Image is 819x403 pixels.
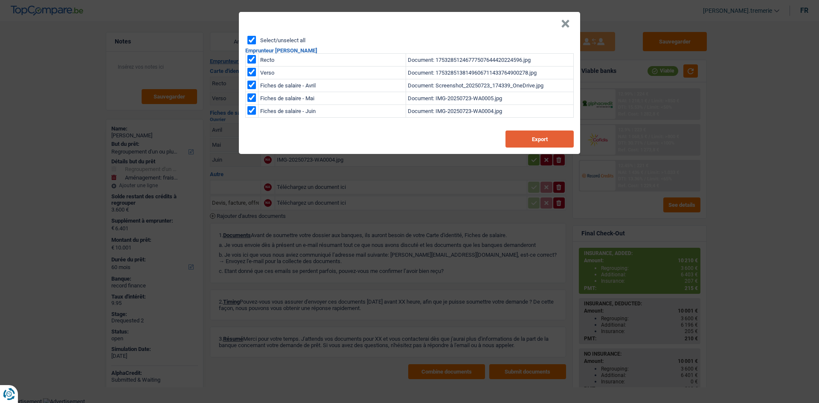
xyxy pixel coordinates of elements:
[258,92,406,105] td: Fiches de salaire - Mai
[406,92,574,105] td: Document: IMG-20250723-WA0005.jpg
[258,54,406,67] td: Recto
[561,20,570,28] button: Close
[258,79,406,92] td: Fiches de salaire - Avril
[258,105,406,118] td: Fiches de salaire - Juin
[245,48,574,53] h2: Emprunteur [PERSON_NAME]
[406,79,574,92] td: Document: Screenshot_20250723_174339_OneDrive.jpg
[406,105,574,118] td: Document: IMG-20250723-WA0004.jpg
[406,54,574,67] td: Document: 17532851246777507644420224596.jpg
[260,38,305,43] label: Select/unselect all
[406,67,574,79] td: Document: 1753285138149606711433764900278.jpg
[258,67,406,79] td: Verso
[505,130,574,148] button: Export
